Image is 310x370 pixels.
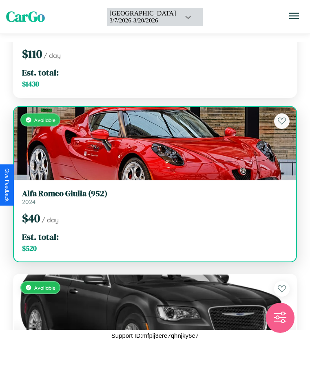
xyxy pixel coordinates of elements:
span: / day [42,216,59,224]
span: / day [44,51,61,60]
div: 3 / 7 / 2026 - 3 / 20 / 2026 [109,17,176,24]
span: Est. total: [22,231,59,243]
div: Give Feedback [4,168,10,202]
span: Est. total: [22,66,59,78]
p: Support ID: mfpij3ere7qhnjky6e7 [111,330,199,341]
span: Available [34,117,55,123]
h3: Alfa Romeo Giulia (952) [22,188,288,198]
span: 2024 [22,198,35,206]
span: $ 40 [22,210,40,226]
span: CarGo [6,7,45,27]
span: Available [34,285,55,291]
div: [GEOGRAPHIC_DATA] [109,10,176,17]
span: $ 110 [22,46,42,62]
span: $ 520 [22,244,37,253]
span: $ 1430 [22,79,39,89]
a: Alfa Romeo Giulia (952)2024 [22,188,288,206]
